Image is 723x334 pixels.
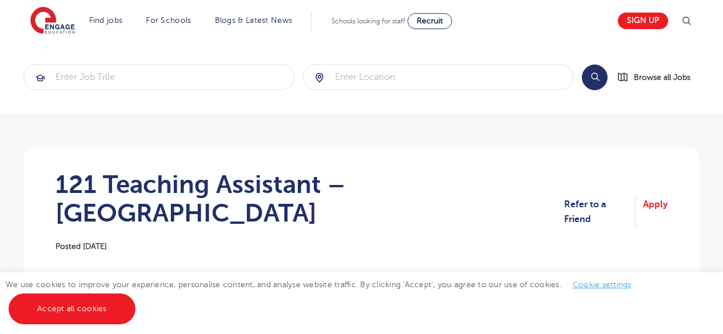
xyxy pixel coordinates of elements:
[564,197,636,227] a: Refer to a Friend
[417,17,443,25] span: Recruit
[582,65,608,90] button: Search
[146,16,191,25] a: For Schools
[303,64,574,90] div: Submit
[634,71,690,84] span: Browse all Jobs
[573,280,632,289] a: Cookie settings
[643,197,668,227] a: Apply
[331,17,405,25] span: Schools looking for staff
[618,13,668,29] a: Sign up
[55,170,564,227] h1: 121 Teaching Assistant – [GEOGRAPHIC_DATA]
[303,65,573,90] input: Submit
[408,13,452,29] a: Recruit
[215,16,293,25] a: Blogs & Latest News
[30,7,75,35] img: Engage Education
[617,71,700,84] a: Browse all Jobs
[24,65,294,90] input: Submit
[6,280,643,313] span: We use cookies to improve your experience, personalise content, and analyse website traffic. By c...
[55,242,107,251] span: Posted [DATE]
[89,16,123,25] a: Find jobs
[23,64,294,90] div: Submit
[9,293,135,324] a: Accept all cookies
